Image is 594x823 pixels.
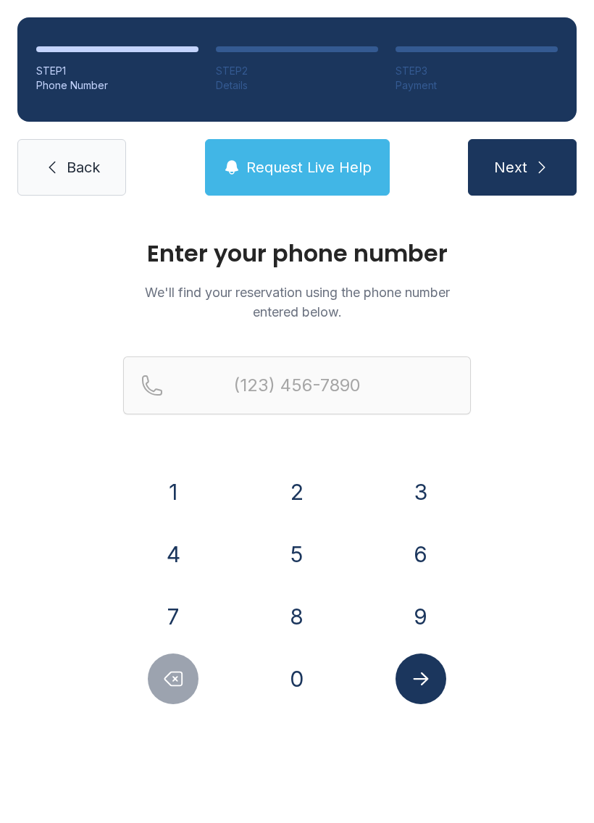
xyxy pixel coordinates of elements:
[396,591,446,642] button: 9
[123,242,471,265] h1: Enter your phone number
[148,591,198,642] button: 7
[396,78,558,93] div: Payment
[67,157,100,177] span: Back
[272,529,322,580] button: 5
[396,529,446,580] button: 6
[216,78,378,93] div: Details
[272,653,322,704] button: 0
[272,467,322,517] button: 2
[36,64,198,78] div: STEP 1
[246,157,372,177] span: Request Live Help
[36,78,198,93] div: Phone Number
[148,653,198,704] button: Delete number
[396,64,558,78] div: STEP 3
[148,467,198,517] button: 1
[396,653,446,704] button: Submit lookup form
[123,356,471,414] input: Reservation phone number
[123,283,471,322] p: We'll find your reservation using the phone number entered below.
[494,157,527,177] span: Next
[216,64,378,78] div: STEP 2
[272,591,322,642] button: 8
[396,467,446,517] button: 3
[148,529,198,580] button: 4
